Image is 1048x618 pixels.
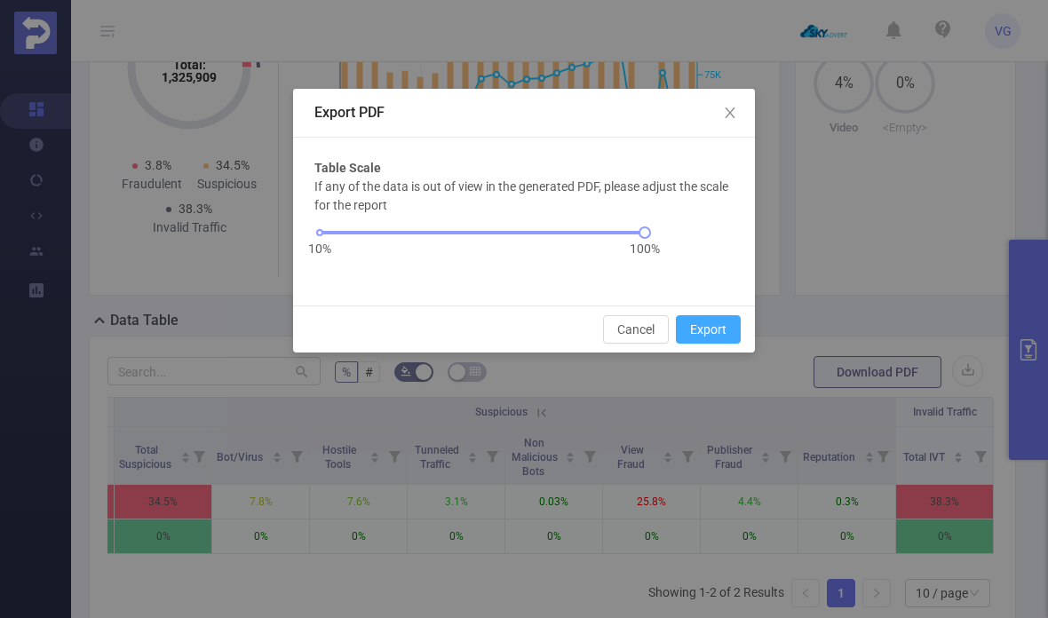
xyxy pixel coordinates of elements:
[630,240,660,258] span: 100%
[314,103,734,123] div: Export PDF
[603,315,669,344] button: Cancel
[723,106,737,120] i: icon: close
[676,315,741,344] button: Export
[314,159,381,178] b: Table Scale
[308,240,331,258] span: 10%
[705,89,755,139] button: Close
[314,178,734,215] p: If any of the data is out of view in the generated PDF, please adjust the scale for the report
